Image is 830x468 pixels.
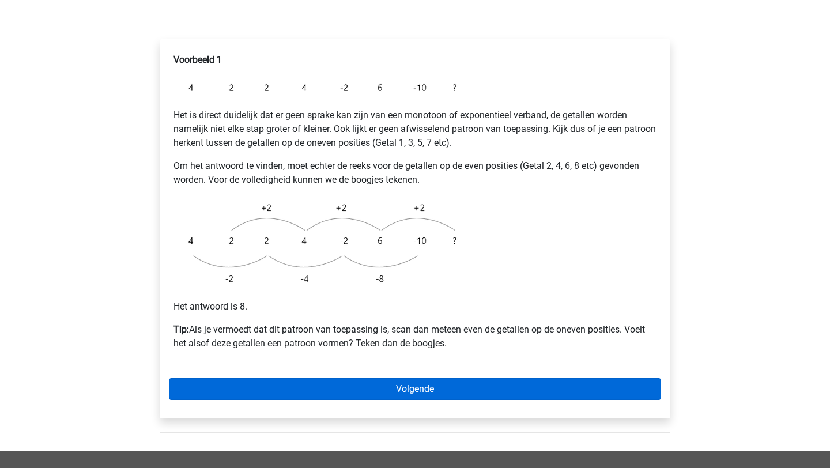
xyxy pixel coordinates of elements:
p: Het antwoord is 8. [173,300,657,314]
p: Het is direct duidelijk dat er geen sprake kan zijn van een monotoon of exponentieel verband, de ... [173,108,657,150]
b: Voorbeeld 1 [173,54,222,65]
a: Volgende [169,378,661,400]
p: Om het antwoord te vinden, moet echter de reeks voor de getallen op de even posities (Getal 2, 4,... [173,159,657,187]
b: Tip: [173,324,189,335]
img: Intertwinging_example_1.png [173,76,462,99]
img: Intertwinging_example_1_2.png [173,196,462,290]
p: Als je vermoedt dat dit patroon van toepassing is, scan dan meteen even de getallen op de oneven ... [173,323,657,350]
